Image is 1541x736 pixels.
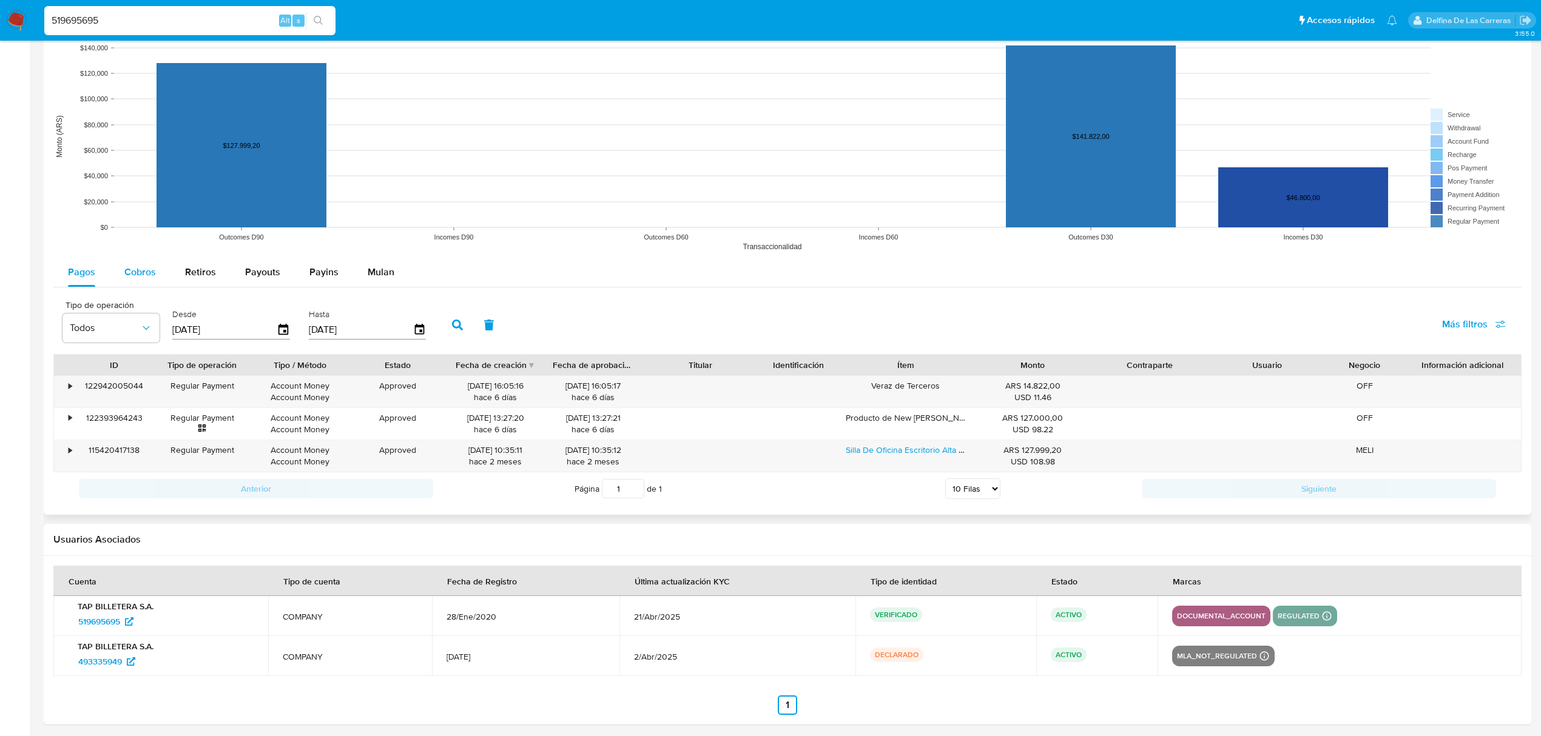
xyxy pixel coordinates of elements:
span: Accesos rápidos [1307,14,1375,27]
button: search-icon [306,12,331,29]
h2: Usuarios Asociados [53,534,1522,546]
span: 3.155.0 [1515,28,1535,38]
span: s [297,15,300,26]
span: Alt [280,15,290,26]
a: Notificaciones [1387,15,1397,25]
p: delfina.delascarreras@mercadolibre.com [1426,15,1515,26]
input: Buscar usuario o caso... [44,13,336,28]
a: Salir [1519,14,1532,27]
